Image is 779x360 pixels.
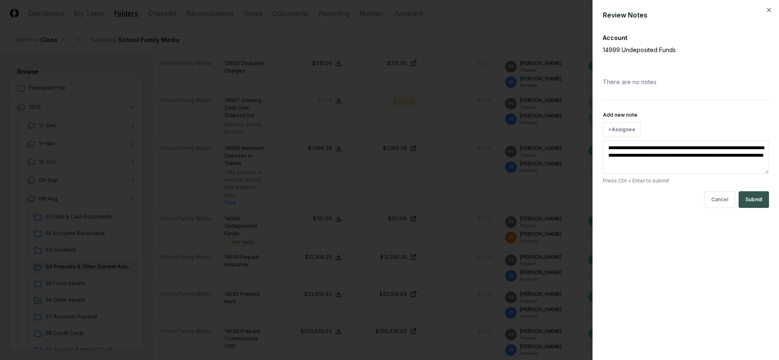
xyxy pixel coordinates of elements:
[603,112,637,118] label: Add new note
[603,33,769,42] div: Account
[603,45,740,54] p: 14999 Undeposited Funds
[603,177,769,185] p: Press Ctrl + Enter to submit
[603,10,769,20] div: Review Notes
[603,71,769,93] div: There are no notes
[704,191,735,208] button: Cancel
[739,191,769,208] button: Submit
[603,122,641,137] button: +Assignee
